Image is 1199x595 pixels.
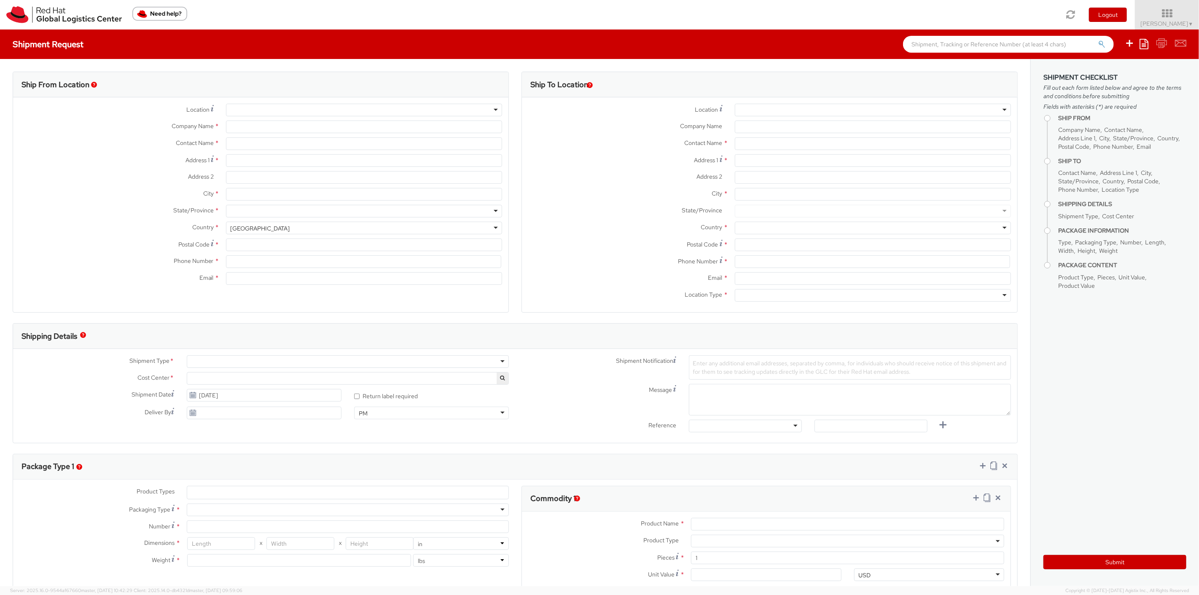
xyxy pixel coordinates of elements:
span: Phone Number [1093,143,1133,150]
span: City [1141,169,1151,177]
input: Return label required [354,394,360,399]
span: Company Name [680,122,723,130]
button: Submit [1043,555,1186,569]
h4: Ship From [1058,115,1186,121]
span: Weight [1099,247,1118,255]
span: Contact Name [685,139,723,147]
span: [PERSON_NAME] [1141,20,1194,27]
span: Packaging Type [1075,239,1116,246]
span: Product Types [137,488,175,495]
span: Pieces [1097,273,1115,281]
span: Product Type [1058,273,1094,281]
span: Contact Name [1058,169,1096,177]
span: Location Type [685,291,723,298]
h3: Package Type 1 [22,462,74,471]
h3: Shipping Details [22,332,77,340]
h3: Ship To Location [530,80,588,89]
span: Address Line 1 [1100,169,1137,177]
span: Location [695,106,718,113]
span: Server: 2025.16.0-9544af67660 [10,587,132,593]
div: USD [859,571,871,579]
span: State/Province [1113,134,1153,142]
span: Enter any additional email addresses, separated by comma, for individuals who should receive noti... [693,359,1006,375]
input: Shipment, Tracking or Reference Number (at least 4 chars) [903,36,1114,53]
h4: Ship To [1058,158,1186,164]
span: Number [149,523,170,530]
input: Length [187,537,255,550]
span: Address Line 1 [1058,134,1095,142]
span: Fill out each form listed below and agree to the terms and conditions before submitting [1043,83,1186,100]
span: Dimensions [144,539,175,547]
span: Location [186,106,210,113]
h3: Commodity 1 [530,494,576,503]
span: Location Type [1102,186,1139,193]
button: Logout [1089,8,1127,22]
span: Height [1078,247,1095,255]
span: Width [1058,247,1074,255]
span: Cost Center [1102,212,1134,220]
span: Pieces [657,554,675,561]
span: Address 1 [694,156,718,164]
span: Product Type [643,536,679,544]
span: Phone Number [174,257,214,265]
span: Shipment Date [132,390,171,399]
div: PM [359,409,368,418]
span: Fields with asterisks (*) are required [1043,102,1186,111]
div: [GEOGRAPHIC_DATA] [231,224,290,233]
span: Weight [152,556,170,564]
span: Company Name [172,122,214,130]
span: Phone Number [678,257,718,265]
span: State/Province [1058,177,1099,185]
span: Country [1102,177,1124,185]
span: Country [701,223,723,231]
span: Contact Name [1104,126,1142,134]
span: Email [1137,143,1151,150]
span: City [203,190,214,197]
span: Contact Name [176,139,214,147]
span: master, [DATE] 10:42:29 [81,587,132,593]
span: Length [1145,239,1164,246]
span: State/Province [173,206,214,214]
h3: Ship From Location [22,80,89,89]
h4: Shipping Details [1058,201,1186,207]
span: Postal Code [1127,177,1159,185]
span: Postal Code [687,241,718,248]
span: X [255,537,266,550]
span: X [334,537,346,550]
h4: Shipment Request [13,40,83,49]
span: Packaging Type [129,506,170,513]
span: State/Province [682,206,723,214]
span: Country [1157,134,1178,142]
span: Shipment Type [1058,212,1098,220]
span: Type [1058,239,1071,246]
span: Copyright © [DATE]-[DATE] Agistix Inc., All Rights Reserved [1065,587,1189,594]
span: City [712,190,723,197]
span: Product Name [641,520,679,527]
input: Height [346,537,414,550]
span: City [1099,134,1109,142]
span: Shipment Notification [616,356,673,365]
h4: Package Content [1058,262,1186,268]
h3: Shipment Checklist [1043,74,1186,81]
span: Cost Center [137,373,169,383]
span: Unit Value [1118,273,1145,281]
span: ▼ [1188,21,1194,27]
span: Address 1 [185,156,210,164]
button: Need help? [132,7,187,21]
span: Reference [648,421,676,429]
label: Return label required [354,391,419,400]
span: Unit Value [648,571,675,578]
span: Number [1120,239,1141,246]
span: Client: 2025.14.0-db4321d [134,587,242,593]
span: Postal Code [178,241,210,248]
h4: Package Information [1058,228,1186,234]
span: Deliver By [145,408,171,417]
span: Country [192,223,214,231]
span: Phone Number [1058,186,1098,193]
span: Address 2 [188,173,214,180]
span: Email [199,274,214,281]
span: Message [649,386,672,394]
img: rh-logistics-00dfa346123c4ec078e1.svg [6,6,122,23]
input: Width [266,537,334,550]
span: master, [DATE] 09:59:06 [189,587,242,593]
